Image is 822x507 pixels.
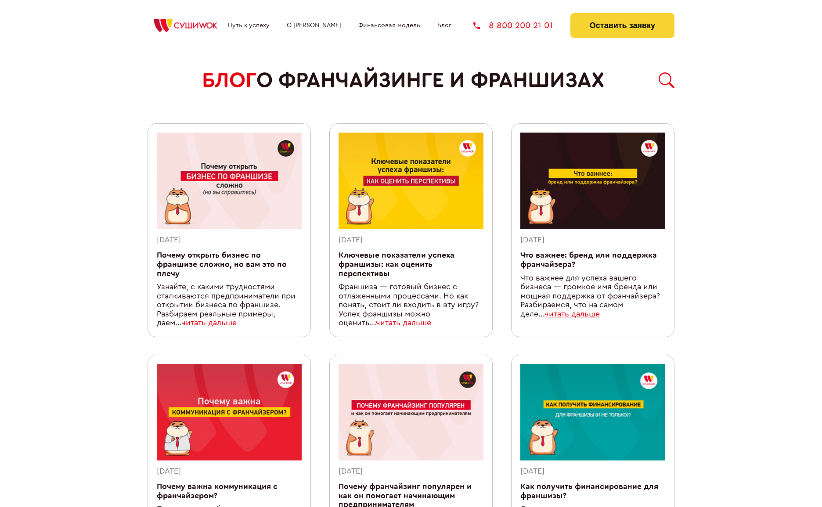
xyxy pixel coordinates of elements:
div: [DATE] [520,236,665,245]
div: Что важнее для успеха вашего бизнеса — громкое имя бренда или мощная поддержка от франчайзера? Ра... [520,274,665,319]
div: [DATE] [157,236,302,245]
a: Почему важна коммуникация с франчайзером? [157,483,278,500]
span: о франчайзинге и франшизах [256,68,604,93]
a: Блог [437,22,451,29]
span: 8 800 200 21 01 [489,21,553,30]
div: [DATE] [339,467,483,476]
a: Почему открыть бизнес по франшизе сложно, но вам это по плечу [157,252,287,277]
a: О [PERSON_NAME] [287,22,341,29]
a: Ключевые показатели успеха франшизы: как оценить перспективы [339,252,454,277]
a: читать дальше [376,319,431,327]
div: [DATE] [339,236,483,245]
div: Франшиза — готовый бизнес с отлаженными процессами. Но как понять, стоит ли входить в эту игру? У... [339,283,483,328]
a: Финансовая модель [358,22,420,29]
a: Как получить финансирование для франшизы? [520,483,658,500]
div: [DATE] [520,467,665,476]
button: Оставить заявку [570,13,674,38]
a: Путь к успеху [228,22,270,29]
span: БЛОГ [202,68,256,93]
div: [DATE] [157,467,302,476]
a: читать дальше [181,319,237,327]
div: Узнайте, с какими трудностями сталкиваются предприниматели при открытии бизнеса по франшизе. Разб... [157,283,302,328]
a: читать дальше [544,310,600,318]
a: Что важнее: бренд или поддержка франчайзера? [520,252,657,268]
a: 8 800 200 21 01 [473,21,553,30]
